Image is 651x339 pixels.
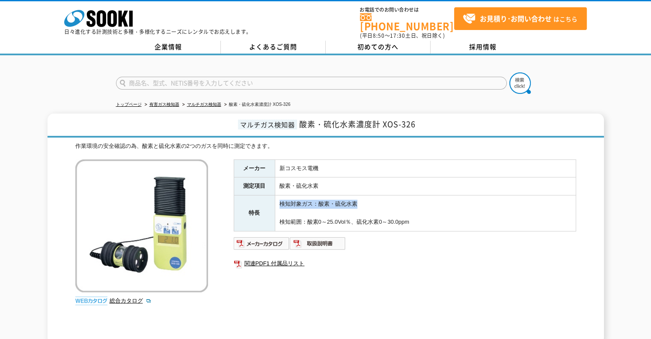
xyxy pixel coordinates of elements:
[234,237,290,250] img: メーカーカタログ
[234,177,275,195] th: 測定項目
[326,41,431,54] a: 初めての方へ
[509,72,531,94] img: btn_search.png
[187,102,221,107] a: マルチガス検知器
[360,32,445,39] span: (平日 ～ 土日、祝日除く)
[234,159,275,177] th: メーカー
[116,77,507,90] input: 商品名、型式、NETIS番号を入力してください
[463,12,577,25] span: はこちら
[373,32,385,39] span: 8:50
[234,258,576,269] a: 関連PDF1 付属品リスト
[390,32,405,39] span: 17:30
[431,41,535,54] a: 採用情報
[75,159,208,292] img: 酸素・硫化水素濃度計 XOS-326
[75,142,576,151] div: 作業環境の安全確認の為、酸素と硫化水素の2つのガスを同時に測定できます。
[234,195,275,231] th: 特長
[223,100,291,109] li: 酸素・硫化水素濃度計 XOS-326
[299,118,416,130] span: 酸素・硫化水素濃度計 XOS-326
[75,297,107,305] img: webカタログ
[357,42,398,51] span: 初めての方へ
[221,41,326,54] a: よくあるご質問
[275,159,576,177] td: 新コスモス電機
[454,7,587,30] a: お見積り･お問い合わせはこちら
[238,120,297,129] span: マルチガス検知器
[360,7,454,12] span: お電話でのお問い合わせは
[110,297,152,304] a: 総合カタログ
[480,13,552,24] strong: お見積り･お問い合わせ
[360,13,454,31] a: [PHONE_NUMBER]
[290,242,346,249] a: 取扱説明書
[234,242,290,249] a: メーカーカタログ
[275,177,576,195] td: 酸素・硫化水素
[149,102,179,107] a: 有害ガス検知器
[290,237,346,250] img: 取扱説明書
[275,195,576,231] td: 検知対象ガス：酸素・硫化水素 検知範囲：酸素0～25.0Vol％、硫化水素0～30.0ppm
[116,102,142,107] a: トップページ
[116,41,221,54] a: 企業情報
[64,29,252,34] p: 日々進化する計測技術と多種・多様化するニーズにレンタルでお応えします。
